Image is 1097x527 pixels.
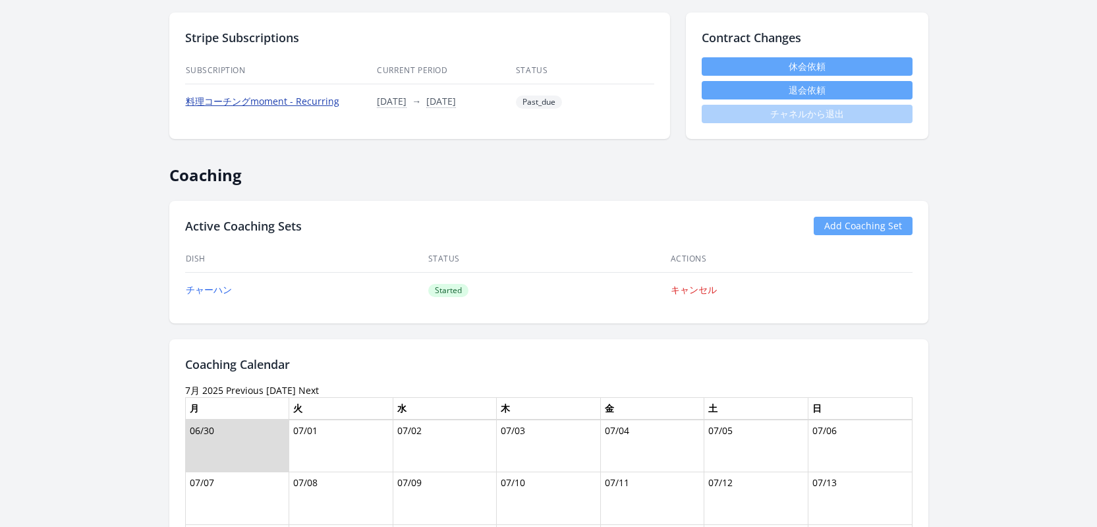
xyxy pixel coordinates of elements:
[185,217,302,235] h2: Active Coaching Sets
[298,384,319,397] a: Next
[185,355,913,374] h2: Coaching Calendar
[376,57,515,84] th: Current Period
[393,420,497,472] td: 07/02
[704,397,808,420] th: 土
[226,384,264,397] a: Previous
[704,472,808,525] td: 07/12
[289,420,393,472] td: 07/01
[497,397,601,420] th: 木
[426,95,456,108] button: [DATE]
[497,472,601,525] td: 07/10
[393,397,497,420] th: 水
[704,420,808,472] td: 07/05
[808,472,912,525] td: 07/13
[185,397,289,420] th: 月
[600,397,704,420] th: 金
[185,28,654,47] h2: Stripe Subscriptions
[670,246,913,273] th: Actions
[814,217,913,235] a: Add Coaching Set
[185,57,377,84] th: Subscription
[412,95,421,107] span: →
[266,384,296,397] a: [DATE]
[393,472,497,525] td: 07/09
[671,283,717,296] a: キャンセル
[186,283,232,296] a: チャーハン
[702,28,913,47] h2: Contract Changes
[702,105,913,123] span: チャネルから退出
[377,95,407,108] button: [DATE]
[497,420,601,472] td: 07/03
[289,397,393,420] th: 火
[186,95,339,107] a: 料理コーチングmoment - Recurring
[185,246,428,273] th: Dish
[185,420,289,472] td: 06/30
[702,81,913,99] button: 退会依頼
[808,397,912,420] th: 日
[185,384,223,397] time: 7月 2025
[428,246,670,273] th: Status
[185,472,289,525] td: 07/07
[169,155,928,185] h2: Coaching
[428,284,468,297] span: Started
[515,57,654,84] th: Status
[702,57,913,76] a: 休会依頼
[516,96,562,109] span: Past_due
[600,472,704,525] td: 07/11
[289,472,393,525] td: 07/08
[808,420,912,472] td: 07/06
[600,420,704,472] td: 07/04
